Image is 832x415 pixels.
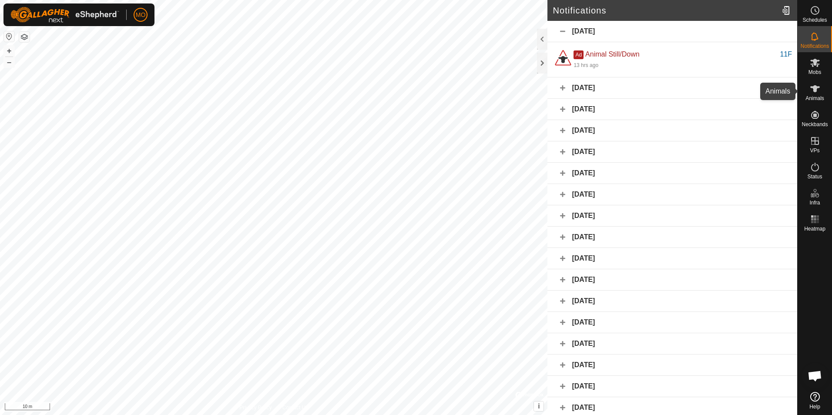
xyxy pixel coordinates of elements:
[547,163,797,184] div: [DATE]
[547,120,797,141] div: [DATE]
[547,184,797,205] div: [DATE]
[239,404,272,412] a: Privacy Policy
[10,7,119,23] img: Gallagher Logo
[547,227,797,248] div: [DATE]
[547,355,797,376] div: [DATE]
[538,402,540,410] span: i
[807,174,822,179] span: Status
[547,21,797,42] div: [DATE]
[547,291,797,312] div: [DATE]
[19,32,30,42] button: Map Layers
[547,248,797,269] div: [DATE]
[810,148,819,153] span: VPs
[547,269,797,291] div: [DATE]
[804,226,825,231] span: Heatmap
[585,50,639,58] span: Animal Still/Down
[809,404,820,409] span: Help
[809,70,821,75] span: Mobs
[547,141,797,163] div: [DATE]
[547,376,797,397] div: [DATE]
[547,77,797,99] div: [DATE]
[802,122,828,127] span: Neckbands
[802,363,828,389] a: Open chat
[780,49,792,60] div: 11F
[802,17,827,23] span: Schedules
[553,5,778,16] h2: Notifications
[547,99,797,120] div: [DATE]
[4,31,14,42] button: Reset Map
[574,61,598,69] div: 13 hrs ago
[547,333,797,355] div: [DATE]
[809,200,820,205] span: Infra
[805,96,824,101] span: Animals
[4,57,14,67] button: –
[534,402,543,411] button: i
[798,388,832,413] a: Help
[801,44,829,49] span: Notifications
[4,46,14,56] button: +
[547,312,797,333] div: [DATE]
[574,50,584,59] span: Ad
[136,10,146,20] span: MO
[282,404,308,412] a: Contact Us
[547,205,797,227] div: [DATE]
